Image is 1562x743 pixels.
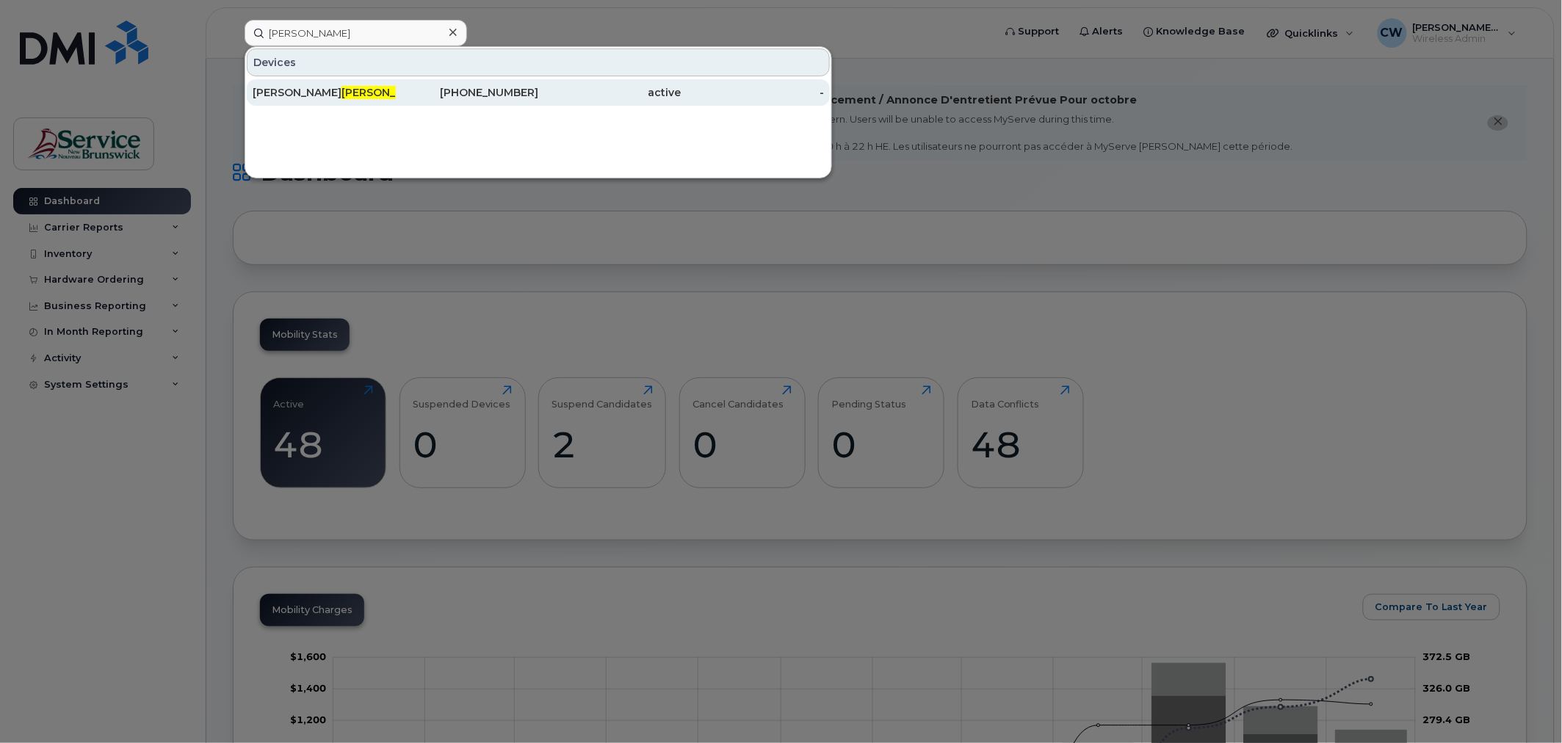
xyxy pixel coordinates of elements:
[341,86,430,99] span: [PERSON_NAME]
[396,85,539,100] div: [PHONE_NUMBER]
[538,85,681,100] div: active
[247,48,830,76] div: Devices
[253,85,396,100] div: [PERSON_NAME]
[247,79,830,106] a: [PERSON_NAME][PERSON_NAME][PHONE_NUMBER]active-
[681,85,825,100] div: -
